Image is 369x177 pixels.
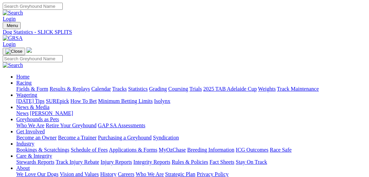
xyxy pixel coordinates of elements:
a: Rules & Policies [172,159,208,165]
a: [DATE] Tips [16,98,44,104]
a: Calendar [91,86,111,92]
span: Menu [7,23,18,28]
a: Breeding Information [187,147,234,153]
a: About [16,165,30,171]
a: Track Injury Rebate [56,159,99,165]
div: Care & Integrity [16,159,366,165]
a: Wagering [16,92,37,98]
a: Home [16,74,30,80]
a: Isolynx [154,98,170,104]
div: Racing [16,86,366,92]
div: Wagering [16,98,366,104]
div: News & Media [16,110,366,116]
a: Minimum Betting Limits [98,98,153,104]
div: Industry [16,147,366,153]
a: Race Safe [270,147,291,153]
a: ICG Outcomes [236,147,268,153]
a: Vision and Values [60,171,99,177]
a: Retire Your Greyhound [46,123,97,128]
a: Greyhounds as Pets [16,116,59,122]
img: Close [5,49,22,54]
a: Statistics [128,86,148,92]
a: We Love Our Dogs [16,171,58,177]
a: SUREpick [46,98,69,104]
input: Search [3,3,63,10]
a: Trials [189,86,202,92]
a: Care & Integrity [16,153,52,159]
a: Coursing [168,86,188,92]
a: Stewards Reports [16,159,54,165]
a: Strategic Plan [165,171,195,177]
a: Get Involved [16,129,45,134]
img: Search [3,10,23,16]
a: Injury Reports [100,159,132,165]
img: GRSA [3,35,23,41]
a: [PERSON_NAME] [30,110,73,116]
a: Fields & Form [16,86,48,92]
a: Industry [16,141,34,147]
a: Login [3,16,16,22]
a: News [16,110,28,116]
a: MyOzChase [159,147,186,153]
a: Bookings & Scratchings [16,147,69,153]
button: Toggle navigation [3,22,21,29]
a: Tracks [112,86,127,92]
a: Login [3,41,16,47]
a: Careers [118,171,134,177]
a: News & Media [16,104,50,110]
a: Racing [16,80,32,86]
a: Fact Sheets [210,159,234,165]
a: Track Maintenance [277,86,319,92]
a: Applications & Forms [109,147,157,153]
a: Stay On Track [236,159,267,165]
a: GAP SA Assessments [98,123,145,128]
a: Schedule of Fees [71,147,108,153]
a: Purchasing a Greyhound [98,135,152,140]
a: Who We Are [136,171,164,177]
a: Syndication [153,135,179,140]
a: Who We Are [16,123,44,128]
a: Weights [258,86,276,92]
a: 2025 TAB Adelaide Cup [203,86,257,92]
img: Search [3,62,23,68]
a: Become a Trainer [58,135,97,140]
button: Toggle navigation [3,48,25,55]
a: Integrity Reports [133,159,170,165]
div: Greyhounds as Pets [16,123,366,129]
a: Results & Replays [50,86,90,92]
img: logo-grsa-white.png [26,47,32,53]
a: Grading [149,86,167,92]
a: Become an Owner [16,135,57,140]
a: Dog Statistics - SLICK SPLITS [3,29,366,35]
div: Get Involved [16,135,366,141]
input: Search [3,55,63,62]
a: History [100,171,116,177]
a: Privacy Policy [197,171,229,177]
a: How To Bet [71,98,97,104]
